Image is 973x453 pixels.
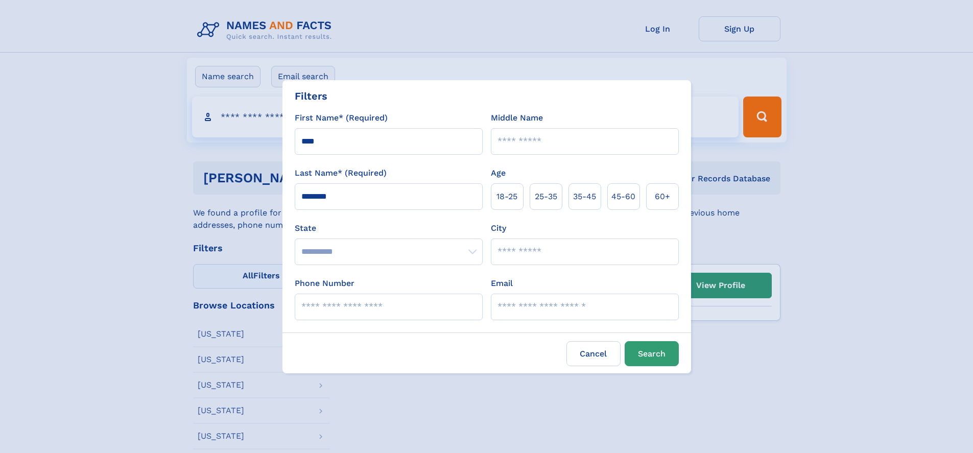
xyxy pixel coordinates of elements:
span: 25‑35 [535,190,557,203]
span: 35‑45 [573,190,596,203]
label: First Name* (Required) [295,112,388,124]
label: Age [491,167,506,179]
span: 60+ [655,190,670,203]
label: Email [491,277,513,290]
label: State [295,222,483,234]
label: Phone Number [295,277,354,290]
div: Filters [295,88,327,104]
label: Last Name* (Required) [295,167,387,179]
label: Middle Name [491,112,543,124]
label: City [491,222,506,234]
label: Cancel [566,341,621,366]
span: 45‑60 [611,190,635,203]
button: Search [625,341,679,366]
span: 18‑25 [496,190,517,203]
